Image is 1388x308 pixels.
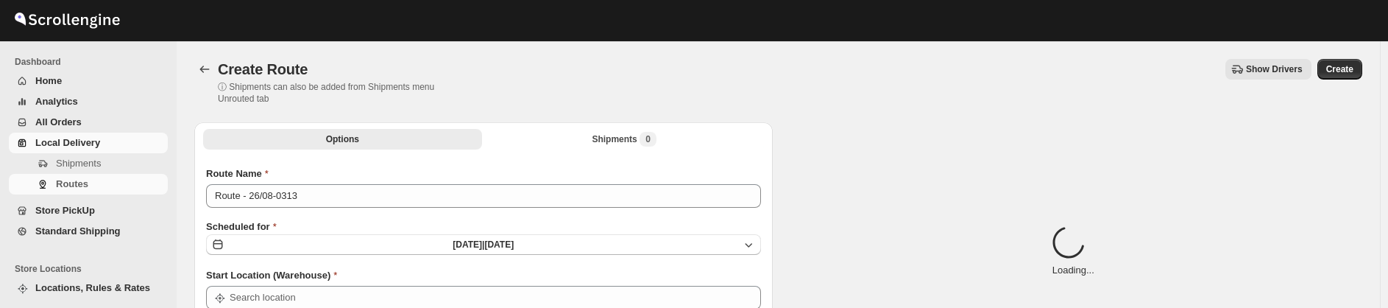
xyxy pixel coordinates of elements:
span: [DATE] | [453,239,484,250]
span: Create [1326,63,1353,75]
span: Store PickUp [35,205,95,216]
button: Home [9,71,168,91]
button: Create [1317,59,1362,80]
p: ⓘ Shipments can also be added from Shipments menu Unrouted tab [218,81,457,105]
span: Local Delivery [35,137,100,148]
span: Analytics [35,96,78,107]
span: [DATE] [484,239,514,250]
span: Routes [56,178,88,189]
button: Routes [9,174,168,195]
span: Home [35,75,62,86]
span: 0 [640,132,656,147]
button: Show Drivers [1225,59,1311,80]
span: All Orders [35,116,82,127]
button: Routes [194,59,215,80]
span: Create Route [218,61,308,77]
span: Dashboard [15,56,169,68]
span: Scheduled for [206,221,270,232]
span: Store Locations [15,263,169,275]
button: Analytics [9,91,168,112]
button: [DATE]|[DATE] [206,234,761,255]
button: All Route Options [203,129,482,150]
button: Shipments [9,153,168,174]
div: Loading... [1052,226,1094,278]
span: Show Drivers [1246,63,1303,75]
button: Selected Shipments [485,129,764,150]
span: Start Location (Warehouse) [206,270,330,281]
button: Locations, Rules & Rates [9,278,168,298]
span: Locations, Rules & Rates [35,282,150,293]
input: Eg: Bengaluru Route [206,184,761,208]
span: Options [326,133,359,145]
span: Route Name [206,168,262,179]
span: Shipments [56,158,101,169]
button: All Orders [9,112,168,133]
span: Standard Shipping [35,225,121,237]
div: Shipments [592,132,656,147]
